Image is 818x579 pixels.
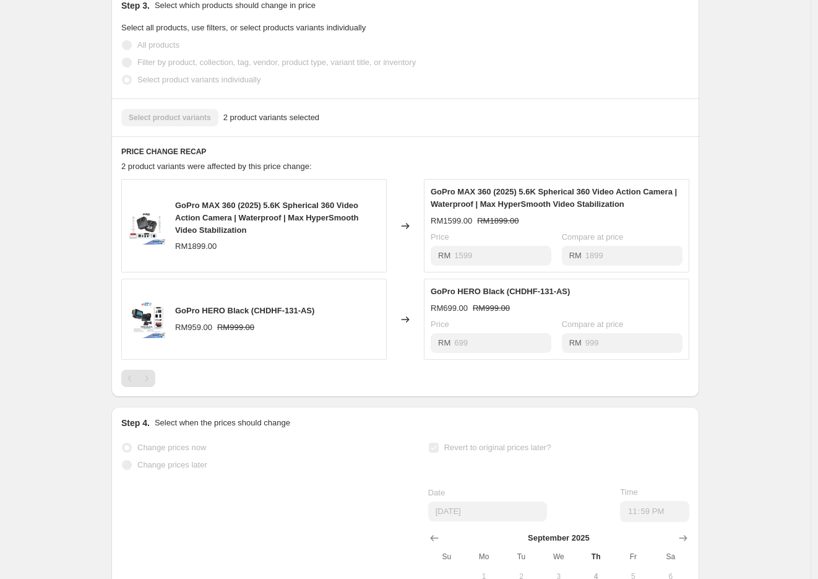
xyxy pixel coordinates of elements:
[175,201,358,235] span: GoPro MAX 360 (2025) 5.6K Spherical 360 Video Action Camera | Waterproof | Max HyperSmooth Video ...
[428,547,465,567] th: Sunday
[465,547,502,567] th: Monday
[431,303,468,313] span: RM699.00
[473,303,510,313] span: RM999.00
[217,323,254,332] span: RM999.00
[470,552,497,562] span: Mo
[128,301,165,338] img: 810116381876_FR4424_80x.png
[477,216,519,225] span: RM1899.00
[137,443,206,452] span: Change prices now
[121,147,689,157] h6: PRICE CHANGE RECAP
[426,529,443,547] button: Show previous month, August 2025
[121,23,366,32] span: Select all products, use filters, or select products variants individually
[428,502,547,521] input: 9/4/2025
[577,547,614,567] th: Thursday
[569,251,582,260] span: RM
[431,187,677,209] span: GoPro MAX 360 (2025) 5.6K Spherical 360 Video Action Camera | Waterproof | Max HyperSmooth Video ...
[562,320,624,329] span: Compare at price
[428,488,445,497] span: Date
[137,75,260,84] span: Select product variants individually
[620,487,637,497] span: Time
[137,460,207,469] span: Change prices later
[562,232,624,242] span: Compare at price
[121,162,312,171] span: 2 product variants were affected by this price change:
[620,501,689,522] input: 12:00
[175,242,217,251] span: RM1899.00
[438,338,450,347] span: RM
[652,547,689,567] th: Saturday
[444,443,551,452] span: Revert to original prices later?
[619,552,647,562] span: Fr
[128,207,165,245] img: 818279029352_810116382859_80x.png
[582,552,609,562] span: Th
[431,320,449,329] span: Price
[540,547,577,567] th: Wednesday
[502,547,540,567] th: Tuesday
[137,58,416,67] span: Filter by product, collection, tag, vendor, product type, variant title, or inventory
[545,552,572,562] span: We
[569,338,582,347] span: RM
[223,111,319,124] span: 2 product variants selected
[137,40,179,50] span: All products
[431,287,570,296] span: GoPro HERO Black (CHDHF-131-AS)
[431,216,472,225] span: RM1599.00
[674,529,692,547] button: Show next month, October 2025
[431,232,449,242] span: Price
[175,323,212,332] span: RM959.00
[155,417,290,429] p: Select when the prices should change
[433,552,460,562] span: Su
[614,547,652,567] th: Friday
[121,417,150,429] h2: Step 4.
[438,251,450,260] span: RM
[507,552,535,562] span: Tu
[121,370,155,387] nav: Pagination
[657,552,684,562] span: Sa
[175,306,314,315] span: GoPro HERO Black (CHDHF-131-AS)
